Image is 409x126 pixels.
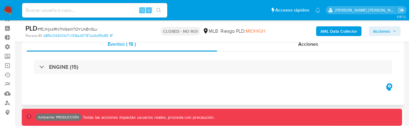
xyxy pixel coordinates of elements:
[161,27,200,35] p: CLOSED - NO ROI
[81,114,214,120] p: Todas las acciones impactan usuarios reales, proceda con precaución.
[369,26,401,36] button: Acciones
[246,28,265,35] span: MIDHIGH
[320,26,357,36] b: AML Data Collector
[203,28,218,35] div: MLB
[148,7,150,13] span: s
[108,41,136,48] span: Eventos ( 15 )
[298,41,318,48] span: Acciones
[38,116,79,118] p: Ambiente: PRODUCCIÓN
[49,64,78,70] h3: ENGINE (15)
[373,26,390,36] span: Acciones
[398,7,404,13] a: Salir
[152,6,165,15] button: search-icon
[275,7,309,13] span: Accesos rápidos
[316,26,362,36] button: AML Data Collector
[34,60,392,74] div: ENGINE (15)
[25,23,38,33] b: PLD
[140,7,144,13] span: ⌥
[22,6,167,14] input: Buscar usuario o caso...
[43,33,113,38] a: d8f9c04400b17c168ad9787ad4df9b85
[335,7,396,13] p: esteban.salas@mercadolibre.com.co
[25,33,42,38] b: Person ID
[397,14,406,19] span: 3.157.2
[315,8,320,13] a: Notificaciones
[38,26,97,32] span: # fEJNjxzRN7NGsW7OYUkBnSLv
[221,28,265,35] span: Riesgo PLD:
